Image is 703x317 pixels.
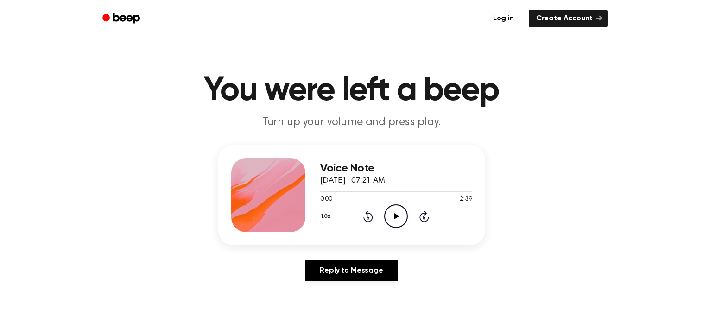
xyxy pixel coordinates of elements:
button: 1.0x [320,209,334,224]
a: Log in [484,8,523,29]
span: 2:39 [460,195,472,204]
a: Beep [96,10,148,28]
span: 0:00 [320,195,332,204]
p: Turn up your volume and press play. [174,115,530,130]
span: [DATE] · 07:21 AM [320,177,385,185]
a: Reply to Message [305,260,398,281]
h1: You were left a beep [114,74,589,108]
a: Create Account [529,10,608,27]
h3: Voice Note [320,162,472,175]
